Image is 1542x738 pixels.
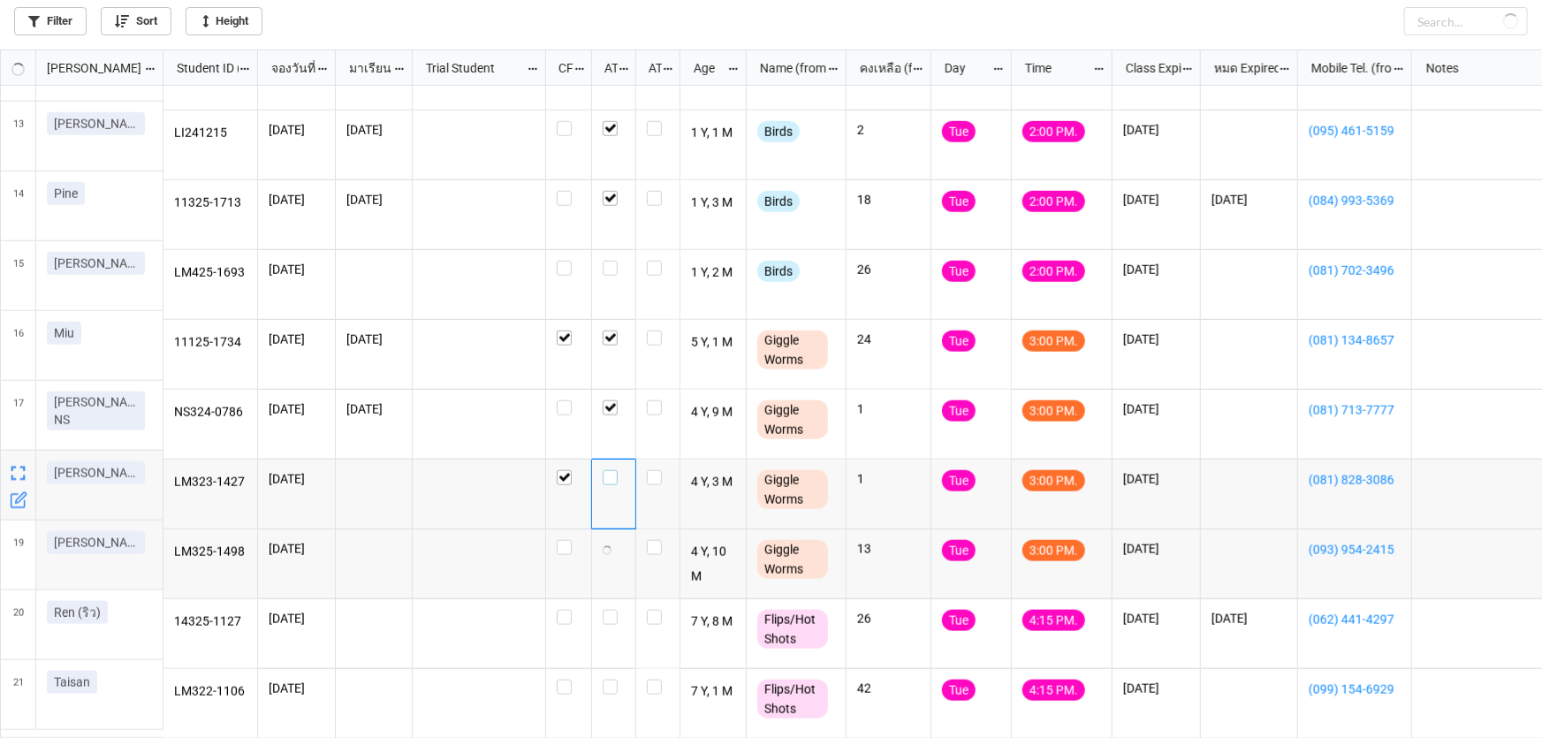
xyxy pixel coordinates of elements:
div: ATT [594,58,619,78]
a: (081) 713-7777 [1309,400,1401,420]
span: 17 [13,381,24,450]
p: [PERSON_NAME] NS [54,393,138,429]
p: Taisan [54,673,90,691]
p: 4 Y, 9 M [691,400,736,425]
p: 11125-1734 [174,331,247,355]
p: [DATE] [1123,400,1189,418]
p: 1 Y, 2 M [691,261,736,285]
p: Miu [54,324,74,342]
div: Giggle Worms [757,400,828,439]
div: 2:00 PM. [1022,191,1085,212]
p: [PERSON_NAME] [54,115,138,133]
p: [DATE] [269,610,324,628]
p: [DATE] [346,400,401,418]
div: ATK [638,58,663,78]
p: 13 [857,540,920,558]
p: Ren (ริว) [54,604,101,621]
p: [DATE] [346,331,401,348]
div: มาเรียน [338,58,394,78]
a: Filter [14,7,87,35]
div: Class Expiration [1115,58,1181,78]
div: Day [934,58,992,78]
div: Tue [942,470,976,491]
p: [DATE] [269,261,324,278]
p: [DATE] [346,121,401,139]
p: [DATE] [269,470,324,488]
div: Giggle Worms [757,331,828,369]
p: [DATE] [1212,191,1287,209]
div: Flips/Hot Shots [757,680,828,719]
p: [DATE] [346,191,401,209]
div: 2:00 PM. [1022,261,1085,282]
a: (093) 954-2415 [1309,540,1401,559]
div: Age [683,58,728,78]
div: Tue [942,610,976,631]
a: Height [186,7,262,35]
div: Mobile Tel. (from Nick Name) [1301,58,1393,78]
p: 24 [857,331,920,348]
p: [DATE] [1212,610,1287,628]
div: 4:15 PM. [1022,680,1085,701]
p: LM325-1498 [174,540,247,565]
div: Trial Student [415,58,526,78]
p: NS324-0786 [174,400,247,425]
div: 3:00 PM. [1022,540,1085,561]
span: 13 [13,102,24,171]
p: 42 [857,680,920,697]
p: 1 [857,400,920,418]
span: 16 [13,311,24,380]
div: Student ID (from [PERSON_NAME] Name) [166,58,239,78]
div: Tue [942,540,976,561]
p: 5 Y, 1 M [691,331,736,355]
p: 1 Y, 1 M [691,121,736,146]
div: Giggle Worms [757,540,828,579]
a: (081) 828-3086 [1309,470,1401,490]
p: 1 Y, 3 M [691,191,736,216]
p: LM322-1106 [174,680,247,704]
div: Name (from Class) [749,58,827,78]
p: 26 [857,610,920,628]
p: [PERSON_NAME] [54,255,138,272]
div: Birds [757,191,800,212]
p: [DATE] [269,400,324,418]
div: 4:15 PM. [1022,610,1085,631]
p: [DATE] [1123,121,1189,139]
p: [DATE] [269,540,324,558]
p: 7 Y, 8 M [691,610,736,635]
span: 19 [13,521,24,590]
input: Search... [1404,7,1528,35]
p: [DATE] [1123,191,1189,209]
a: (081) 134-8657 [1309,331,1401,350]
p: [DATE] [1123,261,1189,278]
p: LI241215 [174,121,247,146]
p: LM323-1427 [174,470,247,495]
div: Tue [942,331,976,352]
span: 20 [13,590,24,659]
p: [PERSON_NAME] [54,534,138,552]
p: LM425-1693 [174,261,247,285]
p: 11325-1713 [174,191,247,216]
p: [DATE] [269,121,324,139]
a: (081) 702-3496 [1309,261,1401,280]
div: คงเหลือ (from Nick Name) [849,58,912,78]
div: Tue [942,261,976,282]
p: [DATE] [1123,680,1189,697]
p: 7 Y, 1 M [691,680,736,704]
p: [DATE] [1123,470,1189,488]
p: 4 Y, 3 M [691,470,736,495]
a: (084) 993-5369 [1309,191,1401,210]
a: (062) 441-4297 [1309,610,1401,629]
div: Tue [942,400,976,422]
div: Time [1014,58,1093,78]
div: CF [548,58,574,78]
div: Tue [942,121,976,142]
div: 3:00 PM. [1022,400,1085,422]
div: Tue [942,680,976,701]
p: [DATE] [269,680,324,697]
p: [DATE] [1123,540,1189,558]
div: Tue [942,191,976,212]
div: Birds [757,261,800,282]
div: Flips/Hot Shots [757,610,828,649]
p: 1 [857,470,920,488]
div: 2:00 PM. [1022,121,1085,142]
